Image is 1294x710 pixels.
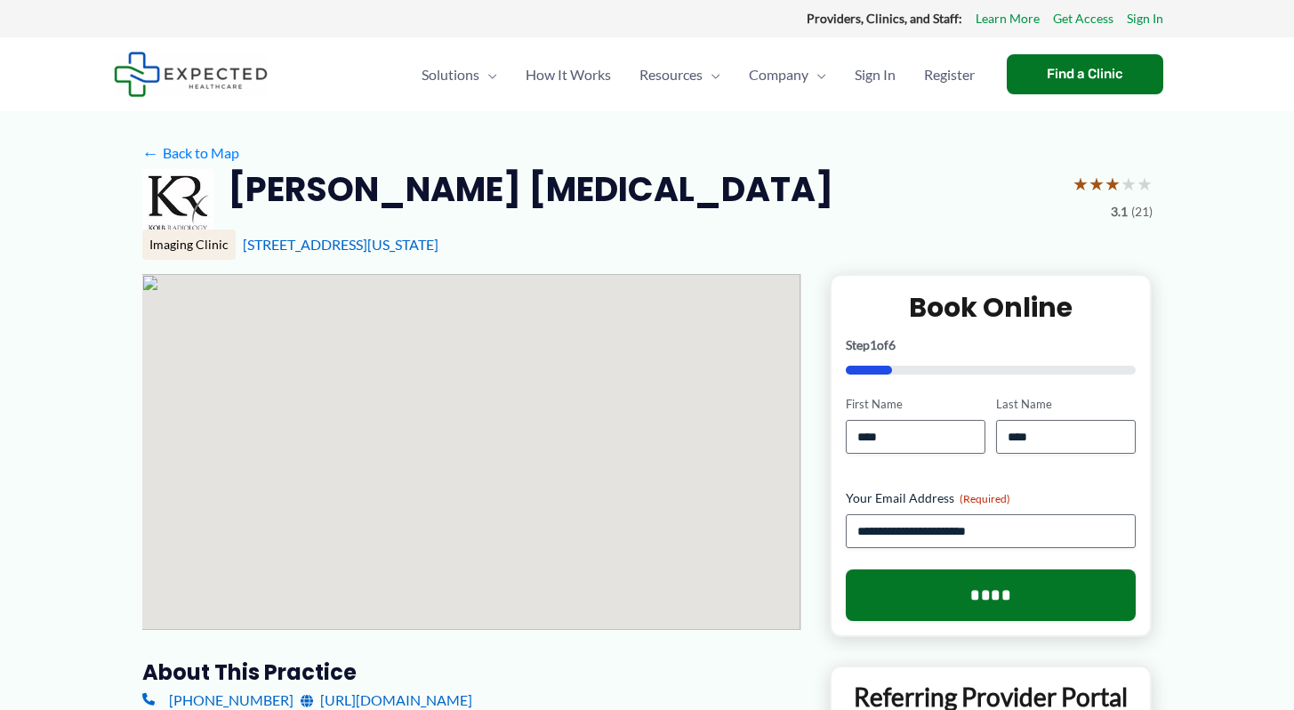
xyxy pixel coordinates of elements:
[407,44,511,106] a: SolutionsMenu Toggle
[840,44,910,106] a: Sign In
[996,396,1136,413] label: Last Name
[910,44,989,106] a: Register
[511,44,625,106] a: How It Works
[1137,167,1153,200] span: ★
[808,44,826,106] span: Menu Toggle
[1127,7,1163,30] a: Sign In
[846,396,985,413] label: First Name
[1073,167,1089,200] span: ★
[422,44,479,106] span: Solutions
[142,144,159,161] span: ←
[976,7,1040,30] a: Learn More
[846,290,1137,325] h2: Book Online
[1131,200,1153,223] span: (21)
[526,44,611,106] span: How It Works
[625,44,735,106] a: ResourcesMenu Toggle
[407,44,989,106] nav: Primary Site Navigation
[855,44,896,106] span: Sign In
[142,140,239,166] a: ←Back to Map
[639,44,703,106] span: Resources
[1121,167,1137,200] span: ★
[114,52,268,97] img: Expected Healthcare Logo - side, dark font, small
[228,167,833,211] h2: [PERSON_NAME] [MEDICAL_DATA]
[479,44,497,106] span: Menu Toggle
[1089,167,1105,200] span: ★
[735,44,840,106] a: CompanyMenu Toggle
[807,11,962,26] strong: Providers, Clinics, and Staff:
[924,44,975,106] span: Register
[846,489,1137,507] label: Your Email Address
[870,337,877,352] span: 1
[142,230,236,260] div: Imaging Clinic
[1111,200,1128,223] span: 3.1
[888,337,896,352] span: 6
[142,658,801,686] h3: About this practice
[960,492,1010,505] span: (Required)
[1105,167,1121,200] span: ★
[1007,54,1163,94] a: Find a Clinic
[703,44,720,106] span: Menu Toggle
[749,44,808,106] span: Company
[243,236,438,253] a: [STREET_ADDRESS][US_STATE]
[1053,7,1113,30] a: Get Access
[846,339,1137,351] p: Step of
